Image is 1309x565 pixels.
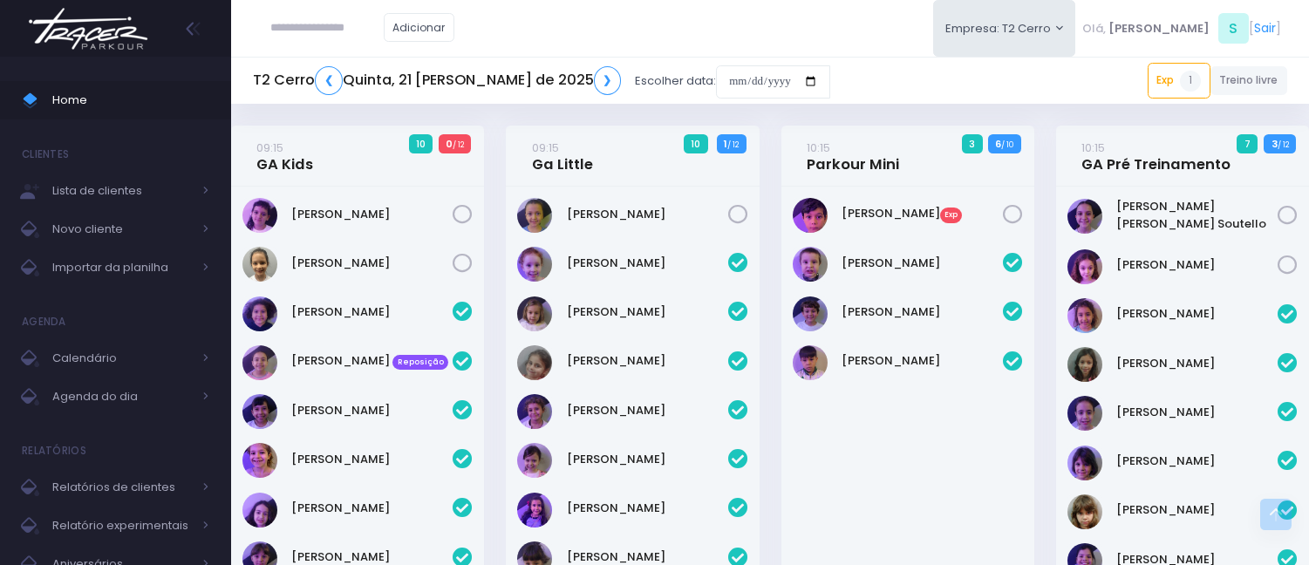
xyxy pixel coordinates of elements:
[22,433,86,468] h4: Relatórios
[291,206,453,223] a: [PERSON_NAME]
[1067,347,1102,382] img: Julia de Campos Munhoz
[242,443,277,478] img: Gabriela Libardi Galesi Bernardo
[517,296,552,331] img: Catarina Andrade
[253,66,621,95] h5: T2 Cerro Quinta, 21 [PERSON_NAME] de 2025
[22,137,69,172] h4: Clientes
[532,139,593,174] a: 09:15Ga Little
[842,303,1003,321] a: [PERSON_NAME]
[793,198,828,233] img: Samuel Bigaton
[962,134,983,153] span: 3
[793,345,828,380] img: Theo Cabral
[793,296,828,331] img: Otto Guimarães Krön
[315,66,343,95] a: ❮
[453,140,464,150] small: / 12
[1272,137,1278,151] strong: 3
[242,198,277,233] img: Clara Guimaraes Kron
[517,247,552,282] img: Antonieta Bonna Gobo N Silva
[793,247,828,282] img: Guilherme Soares Naressi
[52,218,192,241] span: Novo cliente
[807,139,899,174] a: 10:15Parkour Mini
[517,394,552,429] img: Isabel Amado
[567,402,728,419] a: [PERSON_NAME]
[242,247,277,282] img: Maya Viana
[724,137,727,151] strong: 1
[22,304,66,339] h4: Agenda
[256,139,313,174] a: 09:15GA Kids
[52,476,192,499] span: Relatórios de clientes
[52,385,192,408] span: Agenda do dia
[1067,199,1102,234] img: Ana Helena Soutello
[532,140,559,156] small: 09:15
[995,137,1001,151] strong: 6
[253,61,830,101] div: Escolher data:
[1067,494,1102,529] img: Nina Carletto Barbosa
[517,493,552,528] img: Manuela Santos
[567,255,728,272] a: [PERSON_NAME]
[940,208,963,223] span: Exp
[1067,249,1102,284] img: Luisa Tomchinsky Montezano
[1116,305,1278,323] a: [PERSON_NAME]
[1116,256,1278,274] a: [PERSON_NAME]
[1210,66,1288,95] a: Treino livre
[1067,446,1102,480] img: Malu Bernardes
[567,303,728,321] a: [PERSON_NAME]
[52,514,192,537] span: Relatório experimentais
[517,198,552,233] img: Isabel Silveira Chulam
[842,352,1003,370] a: [PERSON_NAME]
[1116,404,1278,421] a: [PERSON_NAME]
[291,451,453,468] a: [PERSON_NAME]
[1108,20,1210,37] span: [PERSON_NAME]
[1075,9,1287,48] div: [ ]
[1254,19,1276,37] a: Sair
[807,140,830,156] small: 10:15
[52,89,209,112] span: Home
[384,13,455,42] a: Adicionar
[1116,355,1278,372] a: [PERSON_NAME]
[842,255,1003,272] a: [PERSON_NAME]
[291,255,453,272] a: [PERSON_NAME]
[291,303,453,321] a: [PERSON_NAME]
[392,355,448,371] span: Reposição
[52,256,192,279] span: Importar da planilha
[1218,13,1249,44] span: S
[1067,396,1102,431] img: Luzia Rolfini Fernandes
[684,134,708,153] span: 10
[727,140,739,150] small: / 12
[1081,140,1105,156] small: 10:15
[567,206,728,223] a: [PERSON_NAME]
[242,345,277,380] img: Beatriz Cogo
[1148,63,1210,98] a: Exp1
[517,345,552,380] img: Heloísa Amado
[1067,298,1102,333] img: Alice Oliveira Castro
[242,394,277,429] img: Beatriz Kikuchi
[567,500,728,517] a: [PERSON_NAME]
[1082,20,1106,37] span: Olá,
[291,500,453,517] a: [PERSON_NAME]
[842,205,1003,222] a: [PERSON_NAME]Exp
[1116,198,1278,232] a: [PERSON_NAME] [PERSON_NAME] Soutello
[1001,140,1013,150] small: / 10
[1278,140,1289,150] small: / 12
[52,180,192,202] span: Lista de clientes
[1237,134,1258,153] span: 7
[256,140,283,156] small: 09:15
[1116,453,1278,470] a: [PERSON_NAME]
[594,66,622,95] a: ❯
[242,296,277,331] img: Ana Beatriz Xavier Roque
[1081,139,1231,174] a: 10:15GA Pré Treinamento
[567,451,728,468] a: [PERSON_NAME]
[1116,501,1278,519] a: [PERSON_NAME]
[409,134,433,153] span: 10
[242,493,277,528] img: Isabela de Brito Moffa
[1180,71,1201,92] span: 1
[52,347,192,370] span: Calendário
[446,137,453,151] strong: 0
[291,402,453,419] a: [PERSON_NAME]
[291,352,453,370] a: [PERSON_NAME] Reposição
[567,352,728,370] a: [PERSON_NAME]
[517,443,552,478] img: Julia Merlino Donadell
